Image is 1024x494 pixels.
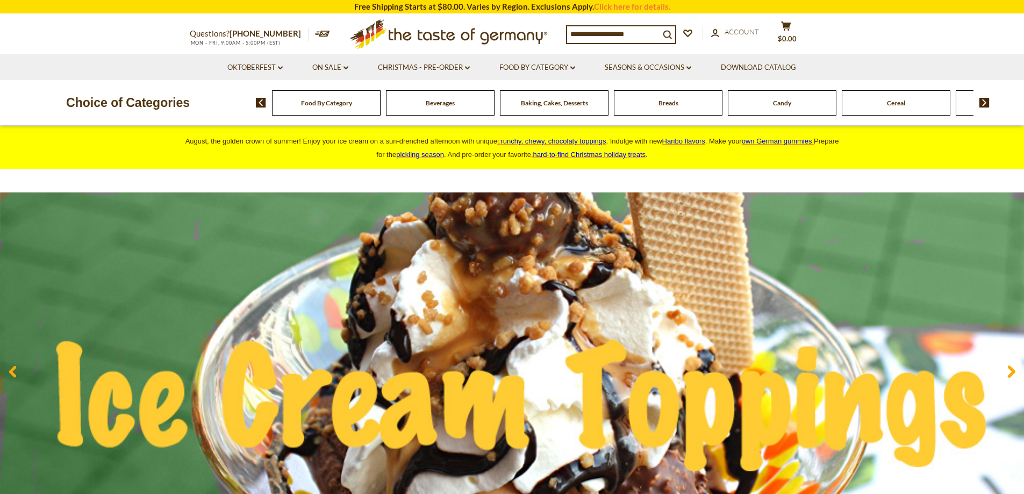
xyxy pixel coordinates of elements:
[396,151,444,159] a: pickling season
[533,151,648,159] span: .
[594,2,670,11] a: Click here for details.
[605,62,691,74] a: Seasons & Occasions
[533,151,646,159] a: hard-to-find Christmas holiday treats
[979,98,990,108] img: next arrow
[497,137,606,145] a: crunchy, chewy, chocolaty toppings
[227,62,283,74] a: Oktoberfest
[230,28,301,38] a: [PHONE_NUMBER]
[778,34,797,43] span: $0.00
[721,62,796,74] a: Download Catalog
[378,62,470,74] a: Christmas - PRE-ORDER
[256,98,266,108] img: previous arrow
[742,137,812,145] span: own German gummies
[711,26,759,38] a: Account
[301,99,352,107] a: Food By Category
[521,99,588,107] a: Baking, Cakes, Desserts
[658,99,678,107] a: Breads
[426,99,455,107] a: Beverages
[190,40,281,46] span: MON - FRI, 9:00AM - 5:00PM (EST)
[312,62,348,74] a: On Sale
[190,27,309,41] p: Questions?
[500,137,606,145] span: runchy, chewy, chocolaty toppings
[185,137,839,159] span: August, the golden crown of summer! Enjoy your ice cream on a sun-drenched afternoon with unique ...
[742,137,814,145] a: own German gummies.
[662,137,705,145] a: Haribo flavors
[887,99,905,107] a: Cereal
[499,62,575,74] a: Food By Category
[770,21,803,48] button: $0.00
[725,27,759,36] span: Account
[773,99,791,107] a: Candy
